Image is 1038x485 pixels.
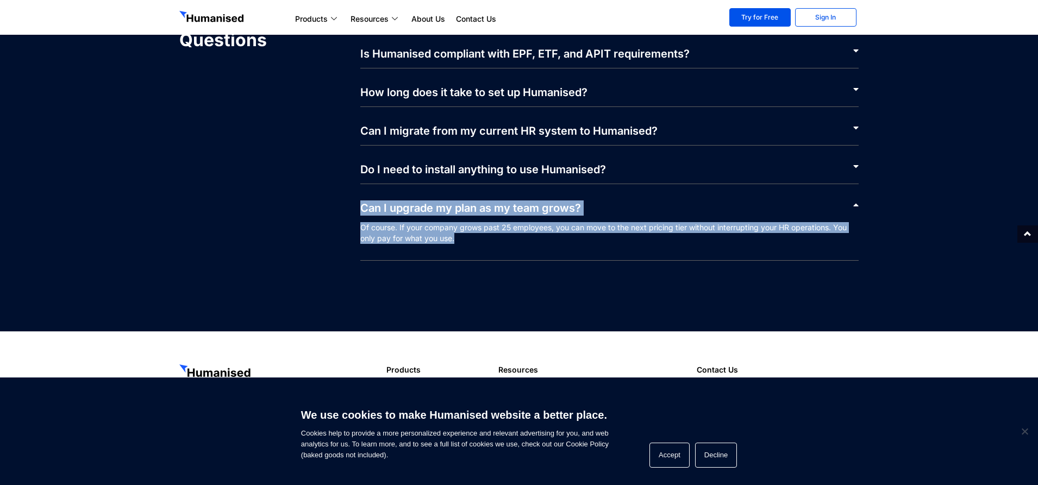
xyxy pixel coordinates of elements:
[1019,426,1030,437] span: Decline
[360,222,859,261] p: Of course. If your company grows past 25 employees, you can move to the next pricing tier without...
[451,12,502,26] a: Contact Us
[498,364,686,375] h4: Resources
[386,364,487,375] h4: Products
[179,364,253,380] img: GetHumanised Logo
[301,402,609,461] span: Cookies help to provide a more personalized experience and relevant advertising for you, and web ...
[360,86,587,99] a: How long does it take to set up Humanised?
[649,443,690,468] button: Accept
[345,12,406,26] a: Resources
[360,124,658,137] a: Can I migrate from my current HR system to Humanised?
[301,407,609,423] h6: We use cookies to make Humanised website a better place.
[729,8,791,27] a: Try for Free
[360,47,690,60] a: Is Humanised compliant with EPF, ETF, and APIT requirements?
[179,11,246,25] img: GetHumanised Logo
[290,12,345,26] a: Products
[697,364,859,375] h4: Contact Us
[406,12,451,26] a: About Us
[695,443,737,468] button: Decline
[795,8,856,27] a: Sign In
[360,201,581,215] a: Can I upgrade my plan as my team grows?
[360,163,606,176] a: Do I need to install anything to use Humanised?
